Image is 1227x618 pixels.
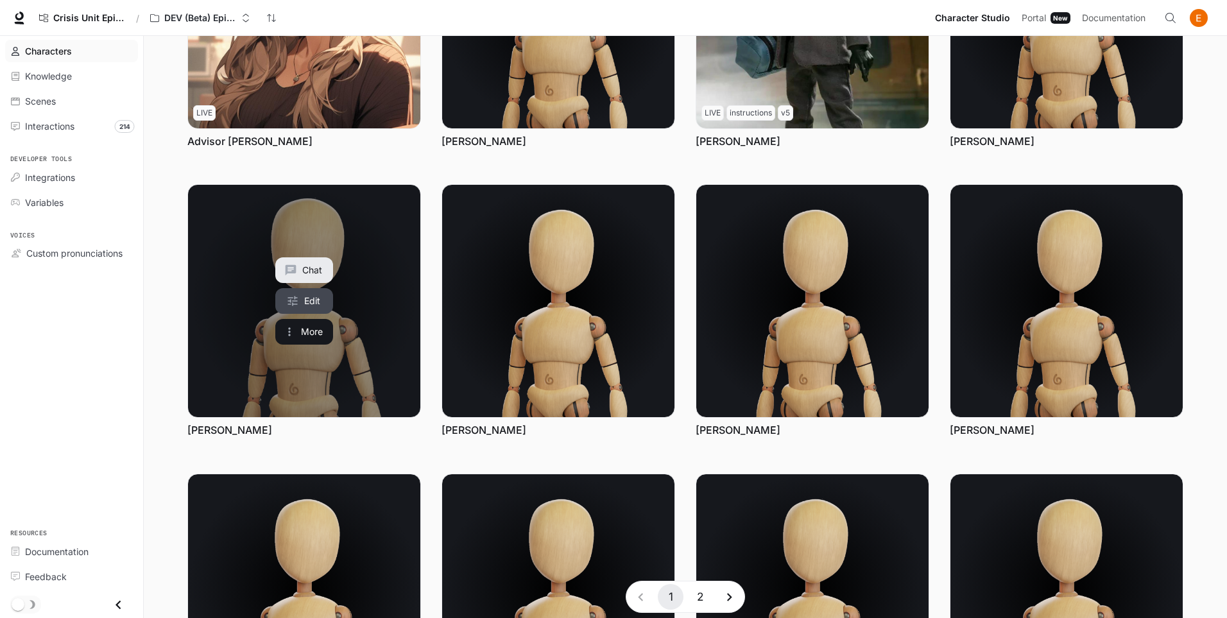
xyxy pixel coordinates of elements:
a: Choo Kim [188,185,420,417]
button: Sync workspaces [259,5,284,31]
a: Character Studio [930,5,1015,31]
button: Open workspace menu [144,5,256,31]
span: Portal [1022,10,1046,26]
a: [PERSON_NAME] [442,423,526,437]
a: Integrations [5,166,138,189]
span: Integrations [25,171,75,184]
button: User avatar [1186,5,1212,31]
span: Characters [25,44,72,58]
img: Emily Warren [442,185,674,417]
div: New [1051,12,1070,24]
button: Open Command Menu [1158,5,1183,31]
a: [PERSON_NAME] [442,134,526,148]
a: Characters [5,40,138,62]
nav: pagination navigation [626,581,745,613]
a: [PERSON_NAME] [187,423,272,437]
button: More actions [275,319,333,345]
span: Documentation [25,545,89,558]
button: Close drawer [104,592,133,618]
a: Feedback [5,565,138,588]
a: Variables [5,191,138,214]
span: Documentation [1082,10,1145,26]
a: Scenes [5,90,138,112]
a: Custom pronunciations [5,242,138,264]
span: Character Studio [935,10,1010,26]
a: [PERSON_NAME] [950,423,1034,437]
button: Go to page 2 [687,584,713,610]
a: Documentation [5,540,138,563]
a: Knowledge [5,65,138,87]
a: [PERSON_NAME] [696,423,780,437]
a: Advisor [PERSON_NAME] [187,134,313,148]
span: Knowledge [25,69,72,83]
span: Custom pronunciations [26,246,123,260]
a: Edit Choo Kim [275,288,333,314]
button: Go to next page [717,584,742,610]
a: Interactions [5,115,138,137]
p: DEV (Beta) Episode 1 - Crisis Unit [164,13,236,24]
button: Chat with Choo Kim [275,257,333,283]
span: Interactions [25,119,74,133]
span: Scenes [25,94,56,108]
img: User avatar [1190,9,1208,27]
a: [PERSON_NAME] [950,134,1034,148]
span: 214 [115,120,135,133]
span: Feedback [25,570,67,583]
span: Dark mode toggle [12,597,24,611]
span: Variables [25,196,64,209]
a: PortalNew [1017,5,1076,31]
span: Crisis Unit Episode 1 [53,13,125,24]
button: page 1 [658,584,683,610]
img: Julia Raymonds [950,185,1183,417]
a: Crisis Unit Episode 1 [33,5,131,31]
div: / [131,12,144,25]
img: John Carpenter [696,185,929,417]
a: [PERSON_NAME] [696,134,780,148]
a: Documentation [1077,5,1155,31]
